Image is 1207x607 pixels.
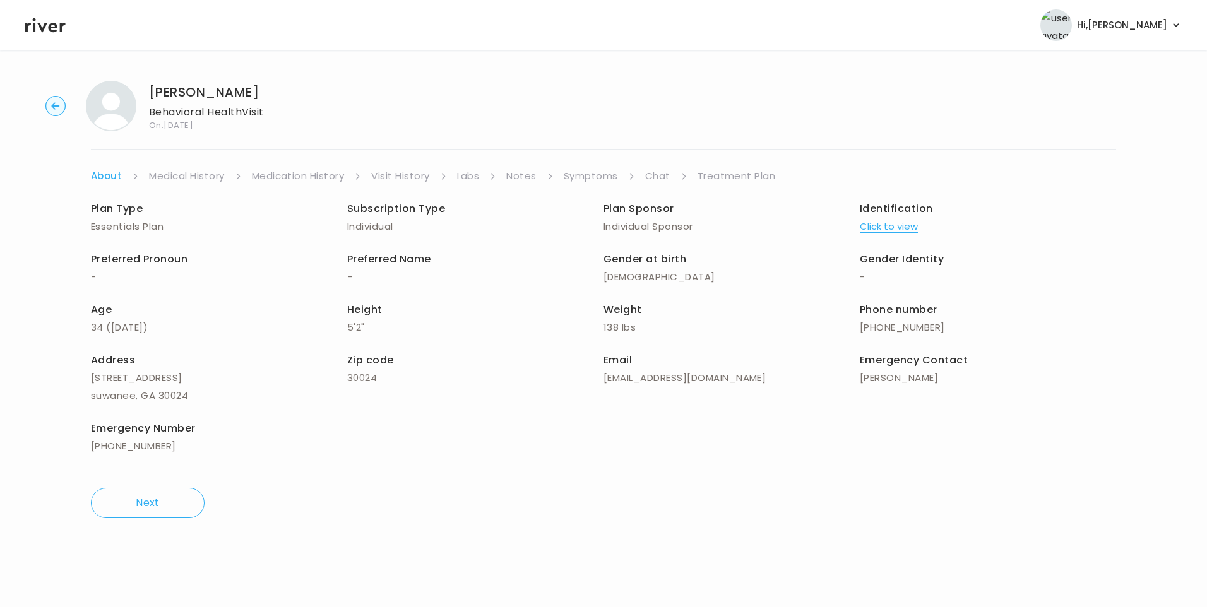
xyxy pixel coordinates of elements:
p: 30024 [347,369,603,387]
p: [PERSON_NAME] [860,369,1116,387]
span: ( [DATE] ) [106,321,148,334]
span: Address [91,353,135,367]
a: Labs [457,167,480,185]
span: Preferred Pronoun [91,252,187,266]
a: Visit History [371,167,429,185]
a: Symptoms [564,167,618,185]
span: Phone number [860,302,937,317]
span: Subscription Type [347,201,445,216]
p: [EMAIL_ADDRESS][DOMAIN_NAME] [603,369,860,387]
span: On: [DATE] [149,121,264,129]
p: suwanee, GA 30024 [91,387,347,404]
p: [STREET_ADDRESS] [91,369,347,387]
a: Chat [645,167,670,185]
span: Email [603,353,632,367]
p: 138 lbs [603,319,860,336]
p: Individual Sponsor [603,218,860,235]
span: Height [347,302,383,317]
span: Gender Identity [860,252,944,266]
p: [PHONE_NUMBER] [91,437,347,455]
h1: [PERSON_NAME] [149,83,264,101]
img: Gabriella Fitzpatrick [86,81,136,131]
button: user avatarHi,[PERSON_NAME] [1040,9,1182,41]
p: [DEMOGRAPHIC_DATA] [603,268,860,286]
img: user avatar [1040,9,1072,41]
span: Plan Type [91,201,143,216]
button: Click to view [860,218,918,235]
a: Notes [506,167,536,185]
span: Zip code [347,353,394,367]
p: Individual [347,218,603,235]
p: - [860,268,1116,286]
span: Weight [603,302,642,317]
span: Identification [860,201,933,216]
button: Next [91,488,205,518]
a: Treatment Plan [698,167,776,185]
p: Behavioral Health Visit [149,103,264,121]
span: Emergency Number [91,421,196,435]
p: - [91,268,347,286]
a: Medical History [149,167,224,185]
p: 5'2" [347,319,603,336]
a: Medication History [252,167,345,185]
span: Plan Sponsor [603,201,674,216]
p: Essentials Plan [91,218,347,235]
span: Preferred Name [347,252,431,266]
span: Gender at birth [603,252,686,266]
span: Emergency Contact [860,353,968,367]
p: [PHONE_NUMBER] [860,319,1116,336]
span: Age [91,302,112,317]
span: Hi, [PERSON_NAME] [1077,16,1167,34]
a: About [91,167,122,185]
p: 34 [91,319,347,336]
p: - [347,268,603,286]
